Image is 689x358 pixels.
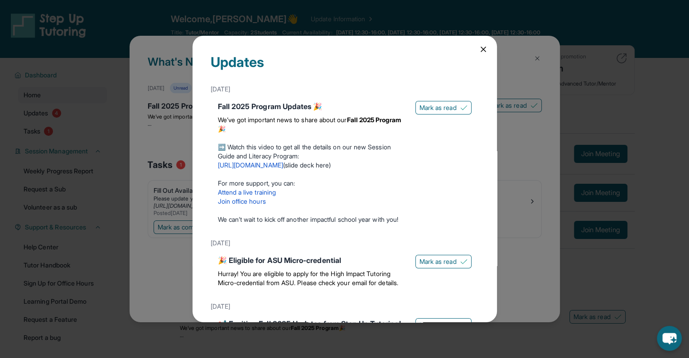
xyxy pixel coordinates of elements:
a: [URL][DOMAIN_NAME] [218,161,283,169]
p: ( ) [218,161,408,170]
span: Hurray! You are eligible to apply for the High Impact Tutoring Micro-credential from ASU. Please ... [218,270,398,286]
a: Join office hours [218,197,266,205]
button: Mark as read [415,101,472,115]
span: For more support, you can: [218,179,295,187]
a: Attend a live training [218,188,276,196]
a: slide deck here [285,161,329,169]
span: We’ve got important news to share about our [218,116,347,124]
div: [DATE] [211,298,479,315]
button: Mark as read [415,255,472,268]
button: Mark as read [415,318,472,332]
span: We can’t wait to kick off another impactful school year with you! [218,215,399,223]
button: chat-button [657,326,682,351]
span: Mark as read [419,320,457,329]
span: Mark as read [419,103,457,112]
img: Mark as read [460,321,467,329]
span: ➡️ Watch this video to get all the details on our new Session Guide and Literacy Program: [218,143,391,160]
div: [DATE] [211,235,479,251]
strong: Fall 2025 Program [347,116,401,124]
div: Updates [211,54,479,81]
span: 🎉 [218,125,226,133]
div: [DATE] [211,81,479,97]
div: 🎉 Eligible for ASU Micro-credential [218,255,408,266]
img: Mark as read [460,258,467,265]
div: Fall 2025 Program Updates 🎉 [218,101,408,112]
span: Mark as read [419,257,457,266]
div: 📢 Exciting Fall 2025 Updates from Step Up Tutoring! [218,318,408,329]
img: Mark as read [460,104,467,111]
